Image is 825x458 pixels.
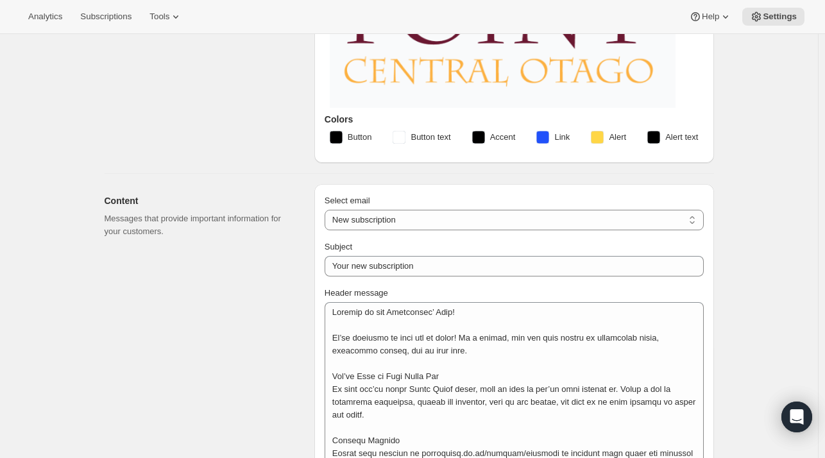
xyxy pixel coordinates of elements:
span: Link [554,131,570,144]
button: Alert text [640,127,706,148]
span: Analytics [28,12,62,22]
button: Settings [742,8,804,26]
button: Tools [142,8,190,26]
span: Tools [149,12,169,22]
span: Settings [763,12,797,22]
button: Button [322,127,380,148]
button: Help [681,8,740,26]
h2: Content [105,194,294,207]
span: Accent [490,131,516,144]
div: Open Intercom Messenger [781,402,812,432]
h3: Colors [325,113,704,126]
button: Alert [583,127,634,148]
button: Accent [464,127,523,148]
span: Subject [325,242,352,251]
button: Link [529,127,577,148]
span: Header message [325,288,388,298]
span: Button [348,131,372,144]
span: Button text [411,131,450,144]
span: Subscriptions [80,12,132,22]
span: Alert text [665,131,698,144]
p: Messages that provide important information for your customers. [105,212,294,238]
button: Subscriptions [72,8,139,26]
button: Analytics [21,8,70,26]
span: Help [702,12,719,22]
span: Alert [609,131,626,144]
span: Select email [325,196,370,205]
button: Button text [385,127,458,148]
